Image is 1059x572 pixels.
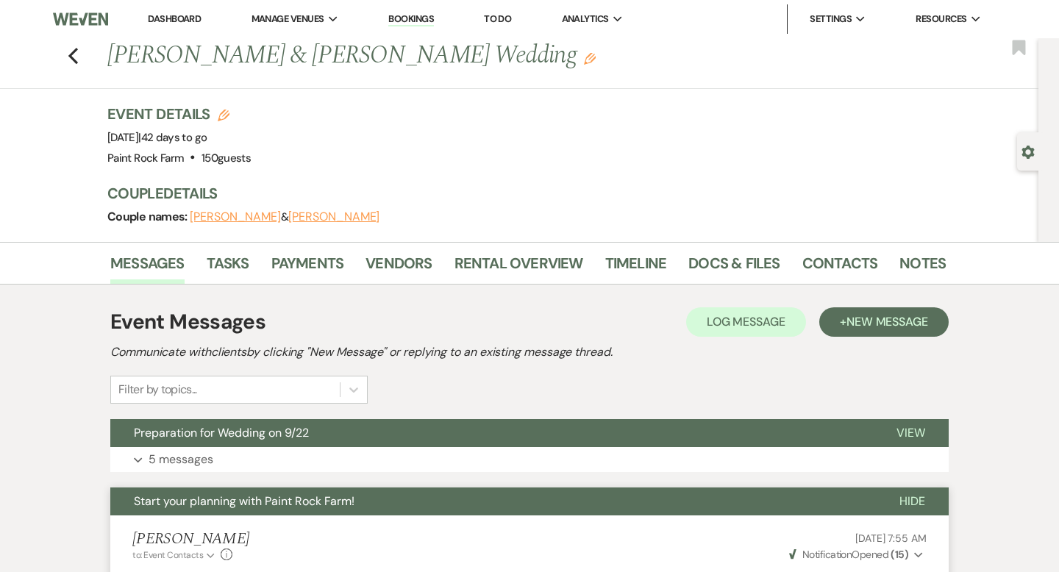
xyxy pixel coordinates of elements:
span: | [138,130,207,145]
span: Settings [810,12,852,26]
button: [PERSON_NAME] [288,211,379,223]
h3: Couple Details [107,183,931,204]
a: Contacts [802,251,878,284]
span: Manage Venues [252,12,324,26]
span: Opened [789,548,909,561]
span: View [896,425,925,440]
button: Open lead details [1021,144,1035,158]
span: Notification [802,548,852,561]
a: Timeline [605,251,667,284]
button: View [873,419,949,447]
span: to: Event Contacts [132,549,203,561]
span: Resources [916,12,966,26]
span: Hide [899,493,925,509]
span: [DATE] [107,130,207,145]
div: Filter by topics... [118,381,197,398]
button: Hide [876,487,949,515]
button: to: Event Contacts [132,548,217,562]
a: To Do [484,12,511,25]
h3: Event Details [107,104,251,124]
span: 150 guests [202,151,251,165]
a: Dashboard [148,12,201,25]
button: Edit [584,51,596,65]
h1: Event Messages [110,307,265,337]
h5: [PERSON_NAME] [132,530,249,548]
a: Payments [271,251,344,284]
span: Analytics [562,12,609,26]
a: Vendors [366,251,432,284]
span: Paint Rock Farm [107,151,184,165]
button: Log Message [686,307,806,337]
span: Log Message [707,314,785,329]
button: Start your planning with Paint Rock Farm! [110,487,876,515]
span: New Message [846,314,928,329]
strong: ( 15 ) [891,548,908,561]
a: Tasks [207,251,249,284]
span: & [190,210,379,224]
h2: Communicate with clients by clicking "New Message" or replying to an existing message thread. [110,343,949,361]
a: Bookings [388,12,434,26]
a: Messages [110,251,185,284]
button: +New Message [819,307,949,337]
button: Preparation for Wedding on 9/22 [110,419,873,447]
span: 42 days to go [141,130,207,145]
span: Couple names: [107,209,190,224]
h1: [PERSON_NAME] & [PERSON_NAME] Wedding [107,38,766,74]
button: [PERSON_NAME] [190,211,281,223]
span: [DATE] 7:55 AM [855,532,927,545]
span: Start your planning with Paint Rock Farm! [134,493,354,509]
button: NotificationOpened (15) [787,547,927,562]
button: 5 messages [110,447,949,472]
a: Notes [899,251,946,284]
a: Docs & Files [688,251,780,284]
a: Rental Overview [454,251,583,284]
img: Weven Logo [53,4,108,35]
span: Preparation for Wedding on 9/22 [134,425,309,440]
p: 5 messages [149,450,213,469]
